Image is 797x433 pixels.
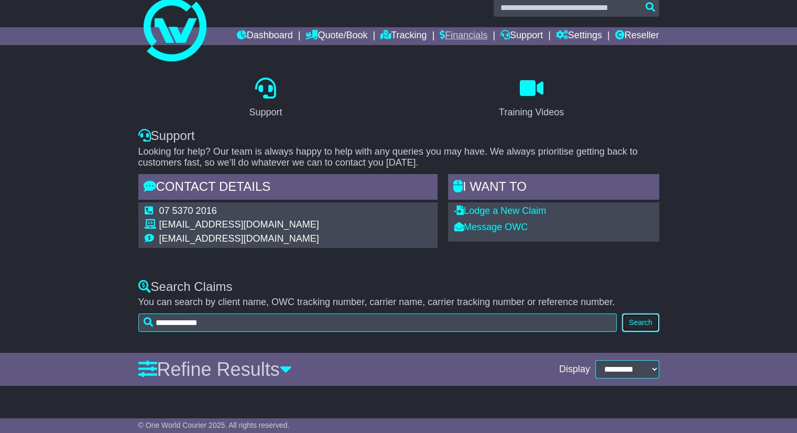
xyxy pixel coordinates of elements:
a: Financials [440,27,487,45]
a: Support [242,74,289,123]
p: You can search by client name, OWC tracking number, carrier name, carrier tracking number or refe... [138,297,659,308]
a: Refine Results [138,359,292,380]
a: Tracking [380,27,427,45]
a: Message OWC [454,222,528,232]
div: I WANT to [448,174,659,202]
a: Training Videos [492,74,571,123]
span: Display [559,364,590,375]
a: Reseller [615,27,659,45]
a: Support [500,27,543,45]
button: Search [622,313,659,332]
div: Training Videos [499,105,564,120]
span: © One World Courier 2025. All rights reserved. [138,421,290,429]
a: Dashboard [237,27,293,45]
div: Contact Details [138,174,438,202]
div: Support [138,128,659,144]
a: Quote/Book [305,27,367,45]
div: Support [249,105,282,120]
td: 07 5370 2016 [159,205,319,220]
p: Looking for help? Our team is always happy to help with any queries you may have. We always prior... [138,146,659,169]
a: Lodge a New Claim [454,205,546,216]
td: [EMAIL_ADDRESS][DOMAIN_NAME] [159,219,319,233]
div: Search Claims [138,279,659,295]
a: Settings [556,27,602,45]
td: [EMAIL_ADDRESS][DOMAIN_NAME] [159,233,319,245]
